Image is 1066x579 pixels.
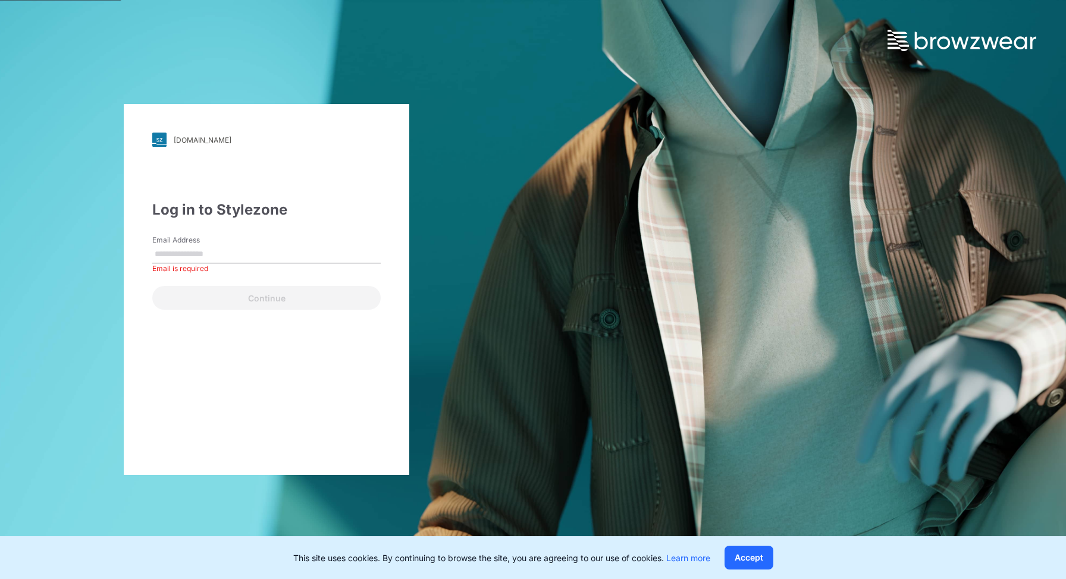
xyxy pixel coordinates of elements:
a: Learn more [666,553,710,563]
div: Log in to Stylezone [152,199,381,221]
label: Email Address [152,235,236,246]
img: browzwear-logo.73288ffb.svg [888,30,1036,51]
p: This site uses cookies. By continuing to browse the site, you are agreeing to our use of cookies. [293,552,710,564]
div: Email is required [152,263,381,274]
button: Accept [725,546,773,569]
a: [DOMAIN_NAME] [152,133,381,147]
img: svg+xml;base64,PHN2ZyB3aWR0aD0iMjgiIGhlaWdodD0iMjgiIHZpZXdCb3g9IjAgMCAyOCAyOCIgZmlsbD0ibm9uZSIgeG... [152,133,167,147]
div: [DOMAIN_NAME] [174,136,231,144]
